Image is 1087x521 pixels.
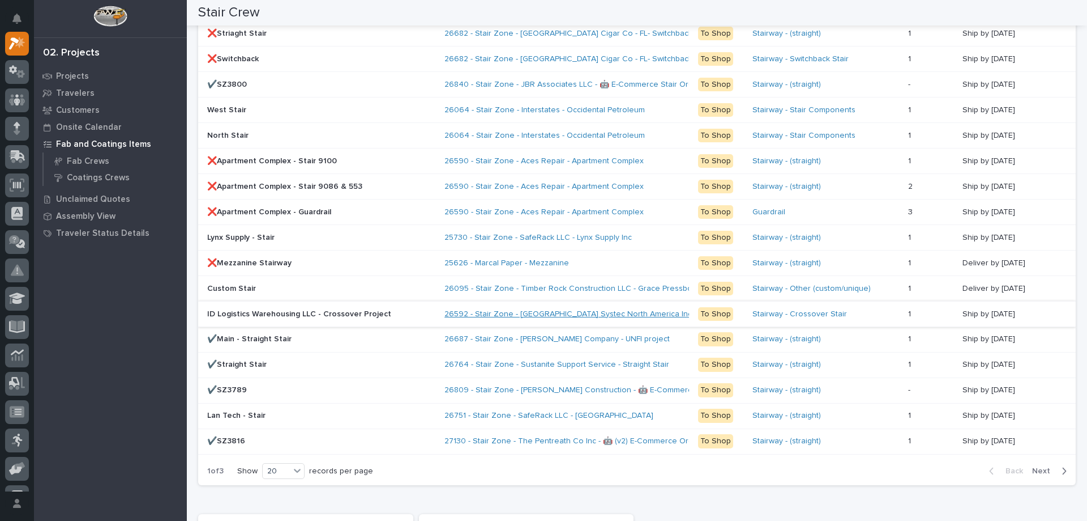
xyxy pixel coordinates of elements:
[962,103,1017,115] p: Ship by [DATE]
[93,6,127,27] img: Workspace Logo
[698,154,733,168] div: To Shop
[207,332,294,344] p: ✔️Main - Straight Stair
[263,465,290,477] div: 20
[207,129,251,141] p: North Stair
[908,103,913,115] p: 1
[752,80,821,90] a: Stairway - (straight)
[908,307,913,319] p: 1
[962,307,1017,319] p: Ship by [DATE]
[207,434,247,446] p: ✔️SZ3816
[962,332,1017,344] p: Ship by [DATE]
[34,118,187,135] a: Onsite Calendar
[698,383,733,397] div: To Shop
[962,129,1017,141] p: Ship by [DATE]
[698,256,733,270] div: To Shop
[198,458,233,485] p: 1 of 3
[962,409,1017,421] p: Ship by [DATE]
[698,282,733,296] div: To Shop
[752,182,821,192] a: Stairway - (straight)
[34,135,187,153] a: Fab and Coatings Items
[908,129,913,141] p: 1
[198,98,1076,123] tr: West StairWest Stair 26064 - Stair Zone - Interstates - Occidental Petroleum To ShopStairway - St...
[34,190,187,207] a: Unclaimed Quotes
[207,383,249,395] p: ✔️SZ3789
[908,358,913,370] p: 1
[999,466,1023,476] span: Back
[752,284,871,294] a: Stairway - Other (custom/unique)
[698,27,733,41] div: To Shop
[752,54,849,64] a: Stairway - Switchback Stair
[698,434,733,448] div: To Shop
[207,180,365,192] p: ❌Apartment Complex - Stair 9086 & 553
[962,154,1017,166] p: Ship by [DATE]
[198,149,1076,174] tr: ❌Apartment Complex - Stair 9100❌Apartment Complex - Stair 9100 26590 - Stair Zone - Aces Repair -...
[198,225,1076,250] tr: Lynx Supply - StairLynx Supply - Stair 25730 - Stair Zone - SafeRack LLC - Lynx Supply Inc To Sho...
[1028,466,1076,476] button: Next
[752,334,821,344] a: Stairway - (straight)
[752,360,821,370] a: Stairway - (straight)
[14,14,29,32] div: Notifications
[698,180,733,194] div: To Shop
[908,154,913,166] p: 1
[444,207,644,217] a: 26590 - Stair Zone - Aces Repair - Apartment Complex
[198,173,1076,199] tr: ❌Apartment Complex - Stair 9086 & 553❌Apartment Complex - Stair 9086 & 553 26590 - Stair Zone - A...
[752,411,821,421] a: Stairway - (straight)
[207,154,339,166] p: ❌Apartment Complex - Stair 9100
[67,173,130,183] p: Coatings Crews
[56,88,95,99] p: Travelers
[908,231,913,243] p: 1
[908,78,913,90] p: -
[237,467,258,476] p: Show
[34,207,187,225] a: Assembly View
[207,307,393,319] p: ID Logistics Warehousing LLC - Crossover Project
[444,54,738,64] a: 26682 - Stair Zone - [GEOGRAPHIC_DATA] Cigar Co - FL- Switchback and Straight
[198,21,1076,46] tr: ❌Striaght Stair❌Striaght Stair 26682 - Stair Zone - [GEOGRAPHIC_DATA] Cigar Co - FL- Switchback a...
[908,409,913,421] p: 1
[962,256,1028,268] p: Deliver by [DATE]
[198,5,260,21] h2: Stair Crew
[962,52,1017,64] p: Ship by [DATE]
[56,211,115,222] p: Assembly View
[698,205,733,219] div: To Shop
[444,386,739,395] a: 26809 - Stair Zone - [PERSON_NAME] Construction - 🤖 E-Commerce Stair Order
[56,194,130,205] p: Unclaimed Quotes
[207,103,249,115] p: West Stair
[444,360,669,370] a: 26764 - Stair Zone - Sustanite Support Service - Straight Stair
[198,403,1076,429] tr: Lan Tech - StairLan Tech - Stair 26751 - Stair Zone - SafeRack LLC - [GEOGRAPHIC_DATA] To ShopSta...
[962,231,1017,243] p: Ship by [DATE]
[34,101,187,118] a: Customers
[56,122,122,133] p: Onsite Calendar
[908,256,913,268] p: 1
[198,250,1076,276] tr: ❌Mezzanine Stairway❌Mezzanine Stairway 25626 - Marcal Paper - Mezzanine To ShopStairway - (straig...
[698,78,733,92] div: To Shop
[43,47,100,60] div: 02. Projects
[444,233,632,243] a: 25730 - Stair Zone - SafeRack LLC - Lynx Supply Inc
[207,205,333,217] p: ❌Apartment Complex - Guardrail
[67,156,109,167] p: Fab Crews
[56,71,89,82] p: Projects
[444,284,696,294] a: 26095 - Stair Zone - Timber Rock Construction LLC - Grace Pressbox
[752,386,821,395] a: Stairway - (straight)
[34,225,187,242] a: Traveler Status Details
[198,46,1076,72] tr: ❌Switchback❌Switchback 26682 - Stair Zone - [GEOGRAPHIC_DATA] Cigar Co - FL- Switchback and Strai...
[962,180,1017,192] p: Ship by [DATE]
[962,27,1017,39] p: Ship by [DATE]
[752,131,855,141] a: Stairway - Stair Components
[444,437,750,446] a: 27130 - Stair Zone - The Pentreath Co Inc - 🤖 (v2) E-Commerce Order with Fab Item
[752,207,785,217] a: Guardrail
[962,358,1017,370] p: Ship by [DATE]
[56,139,151,150] p: Fab and Coatings Items
[444,310,765,319] a: 26592 - Stair Zone - [GEOGRAPHIC_DATA] Systec North America Inc - Crossover Project
[56,105,100,116] p: Customers
[908,332,913,344] p: 1
[44,170,187,185] a: Coatings Crews
[962,434,1017,446] p: Ship by [DATE]
[698,103,733,117] div: To Shop
[962,383,1017,395] p: Ship by [DATE]
[198,352,1076,378] tr: ✔️Straight Stair✔️Straight Stair 26764 - Stair Zone - Sustanite Support Service - Straight Stair ...
[908,282,913,294] p: 1
[444,80,701,90] a: 26840 - Stair Zone - JBR Associates LLC - 🤖 E-Commerce Stair Order
[444,259,569,268] a: 25626 - Marcal Paper - Mezzanine
[752,437,821,446] a: Stairway - (straight)
[56,228,149,239] p: Traveler Status Details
